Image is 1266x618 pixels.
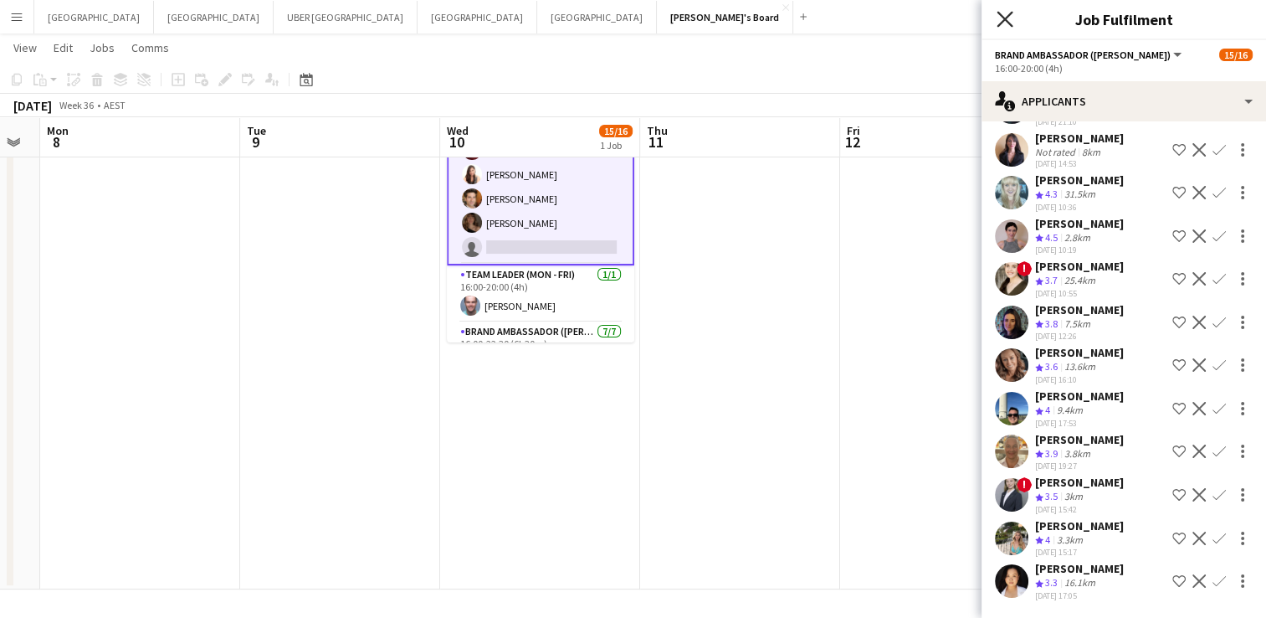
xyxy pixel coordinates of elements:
[982,8,1266,30] h3: Job Fulfilment
[104,99,126,111] div: AEST
[1035,418,1124,429] div: [DATE] 17:53
[1079,146,1104,158] div: 8km
[995,62,1253,75] div: 16:00-20:00 (4h)
[1035,146,1079,158] div: Not rated
[1061,188,1099,202] div: 31.5km
[995,49,1184,61] button: Brand Ambassador ([PERSON_NAME])
[1017,261,1032,276] span: !
[1061,360,1099,374] div: 13.6km
[447,123,469,138] span: Wed
[1061,447,1094,461] div: 3.8km
[657,1,793,33] button: [PERSON_NAME]'s Board
[1045,533,1050,546] span: 4
[274,1,418,33] button: UBER [GEOGRAPHIC_DATA]
[131,40,169,55] span: Comms
[13,97,52,114] div: [DATE]
[1035,345,1124,360] div: [PERSON_NAME]
[444,132,469,152] span: 10
[644,132,668,152] span: 11
[13,40,37,55] span: View
[1035,389,1124,404] div: [PERSON_NAME]
[600,139,632,152] div: 1 Job
[47,123,69,138] span: Mon
[847,123,860,138] span: Fri
[1045,360,1058,373] span: 3.6
[1035,432,1124,447] div: [PERSON_NAME]
[83,37,121,59] a: Jobs
[1035,590,1124,601] div: [DATE] 17:05
[1035,116,1124,127] div: [DATE] 21:10
[34,1,154,33] button: [GEOGRAPHIC_DATA]
[982,81,1266,121] div: Applicants
[1061,576,1099,590] div: 16.1km
[55,99,97,111] span: Week 36
[1061,490,1086,504] div: 3km
[1045,231,1058,244] span: 4.5
[1035,331,1124,342] div: [DATE] 12:26
[1035,288,1124,299] div: [DATE] 10:55
[647,123,668,138] span: Thu
[247,123,266,138] span: Tue
[1035,475,1124,490] div: [PERSON_NAME]
[1053,533,1086,548] div: 3.3km
[47,37,79,59] a: Edit
[1035,173,1124,188] div: [PERSON_NAME]
[1035,245,1124,255] div: [DATE] 10:19
[1045,447,1058,460] span: 3.9
[1035,202,1124,213] div: [DATE] 10:36
[599,125,633,137] span: 15/16
[1045,490,1058,502] span: 3.5
[418,1,537,33] button: [GEOGRAPHIC_DATA]
[1035,158,1124,169] div: [DATE] 14:53
[1035,131,1124,146] div: [PERSON_NAME]
[1053,404,1086,418] div: 9.4km
[90,40,115,55] span: Jobs
[1035,518,1124,533] div: [PERSON_NAME]
[447,322,634,525] app-card-role: Brand Ambassador ([PERSON_NAME])7/716:00-22:30 (6h30m)
[447,95,634,342] app-job-card: 16:00-22:30 (6h30m)15/16Youtube Brandcast 2025 Hodern Pavillion - [GEOGRAPHIC_DATA]3 Roles[PERSON...
[995,49,1171,61] span: Brand Ambassador (Mon - Fri)
[1035,504,1124,515] div: [DATE] 15:42
[844,132,860,152] span: 12
[1045,188,1058,200] span: 4.3
[154,1,274,33] button: [GEOGRAPHIC_DATA]
[1045,404,1050,416] span: 4
[1045,317,1058,330] span: 3.8
[44,132,69,152] span: 8
[1045,274,1058,286] span: 3.7
[1035,561,1124,576] div: [PERSON_NAME]
[537,1,657,33] button: [GEOGRAPHIC_DATA]
[1045,576,1058,589] span: 3.3
[54,40,73,55] span: Edit
[7,37,44,59] a: View
[1061,231,1094,245] div: 2.8km
[125,37,176,59] a: Comms
[1017,477,1032,492] span: !
[1061,274,1099,288] div: 25.4km
[1035,259,1124,274] div: [PERSON_NAME]
[1035,302,1124,317] div: [PERSON_NAME]
[1035,216,1124,231] div: [PERSON_NAME]
[1035,461,1124,471] div: [DATE] 19:27
[1035,374,1124,385] div: [DATE] 16:10
[244,132,266,152] span: 9
[1061,317,1094,332] div: 7.5km
[447,265,634,322] app-card-role: Team Leader (Mon - Fri)1/116:00-20:00 (4h)[PERSON_NAME]
[1035,547,1124,558] div: [DATE] 15:17
[1219,49,1253,61] span: 15/16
